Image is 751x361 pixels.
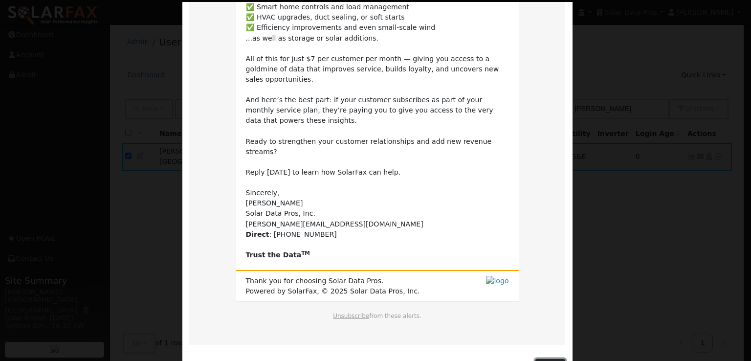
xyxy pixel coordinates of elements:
[246,276,420,296] span: Thank you for choosing Solar Data Pros. Powered by SolarFax, © 2025 Solar Data Pros, Inc.
[486,276,508,286] img: logo
[333,313,369,319] a: Unsubscribe
[246,251,310,259] b: Trust the Data
[245,312,509,330] td: from these alerts.
[246,230,269,238] b: Direct
[301,250,310,256] sup: TM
